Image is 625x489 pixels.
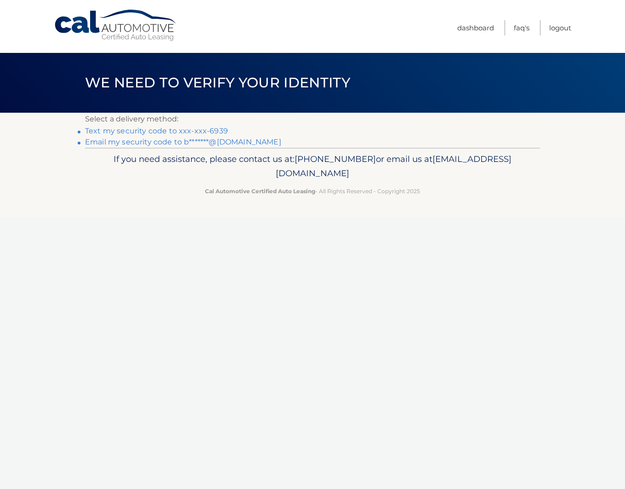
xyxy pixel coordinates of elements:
[295,154,376,164] span: [PHONE_NUMBER]
[91,152,534,181] p: If you need assistance, please contact us at: or email us at
[514,20,529,35] a: FAQ's
[85,138,281,146] a: Email my security code to b*******@[DOMAIN_NAME]
[91,186,534,196] p: - All Rights Reserved - Copyright 2025
[549,20,571,35] a: Logout
[457,20,494,35] a: Dashboard
[85,74,350,91] span: We need to verify your identity
[205,188,315,195] strong: Cal Automotive Certified Auto Leasing
[85,113,540,126] p: Select a delivery method:
[85,127,228,135] a: Text my security code to xxx-xxx-6939
[54,9,178,42] a: Cal Automotive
